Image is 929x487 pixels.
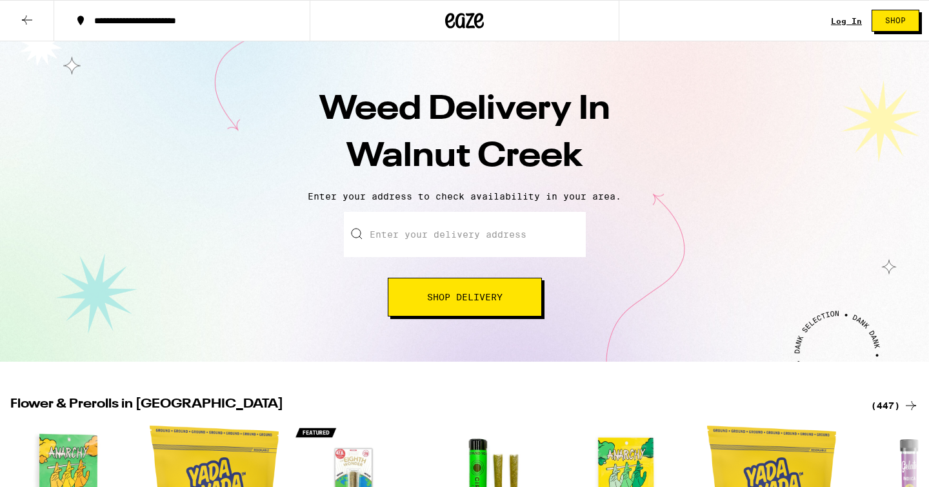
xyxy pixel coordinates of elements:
[388,278,542,316] button: Shop Delivery
[10,398,855,413] h2: Flower & Prerolls in [GEOGRAPHIC_DATA]
[239,87,690,181] h1: Weed Delivery In
[885,17,906,25] span: Shop
[13,191,916,202] p: Enter your address to check availability in your area.
[871,398,919,413] a: (447)
[346,140,583,174] span: Walnut Creek
[872,10,919,32] button: Shop
[344,212,586,257] input: Enter your delivery address
[831,17,862,25] div: Log In
[427,293,503,302] span: Shop Delivery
